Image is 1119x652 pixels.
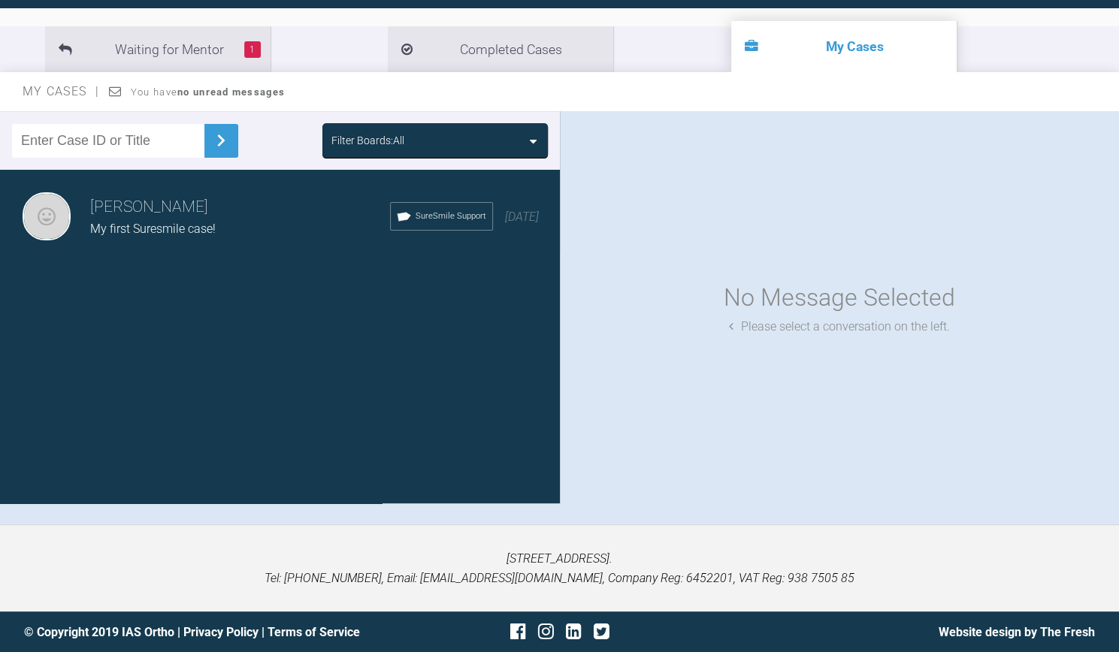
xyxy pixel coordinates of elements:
[731,21,957,72] li: My Cases
[177,86,285,98] strong: no unread messages
[724,279,955,317] div: No Message Selected
[416,210,486,223] span: SureSmile Support
[24,623,381,642] div: © Copyright 2019 IAS Ortho | |
[45,26,271,72] li: Waiting for Mentor
[331,132,404,149] div: Filter Boards: All
[183,625,259,639] a: Privacy Policy
[131,86,285,98] span: You have
[90,222,216,236] span: My first Suresmile case!
[388,26,613,72] li: Completed Cases
[24,549,1095,587] p: [STREET_ADDRESS]. Tel: [PHONE_NUMBER], Email: [EMAIL_ADDRESS][DOMAIN_NAME], Company Reg: 6452201,...
[12,124,204,158] input: Enter Case ID or Title
[268,625,360,639] a: Terms of Service
[729,317,950,337] div: Please select a conversation on the left.
[23,84,100,98] span: My Cases
[505,210,539,224] span: [DATE]
[244,41,261,58] span: 1
[209,128,233,152] img: chevronRight.28bd32b0.svg
[23,192,71,240] img: Akaash Uppal
[939,625,1095,639] a: Website design by The Fresh
[90,195,390,220] h3: [PERSON_NAME]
